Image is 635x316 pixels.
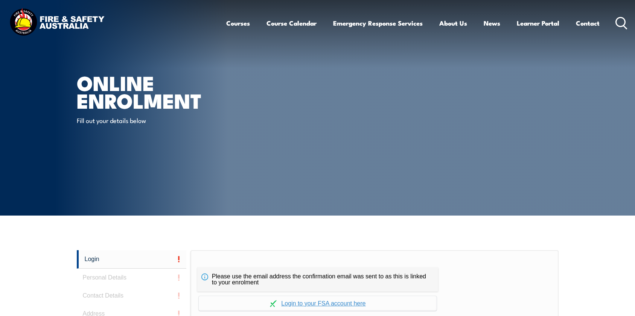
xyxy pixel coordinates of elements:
[333,13,423,33] a: Emergency Response Services
[270,300,277,307] img: Log in withaxcelerate
[439,13,467,33] a: About Us
[266,13,317,33] a: Course Calendar
[517,13,559,33] a: Learner Portal
[77,74,263,109] h1: Online Enrolment
[484,13,500,33] a: News
[77,116,214,125] p: Fill out your details below
[197,267,438,292] div: Please use the email address the confirmation email was sent to as this is linked to your enrolment
[77,250,187,269] a: Login
[226,13,250,33] a: Courses
[576,13,600,33] a: Contact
